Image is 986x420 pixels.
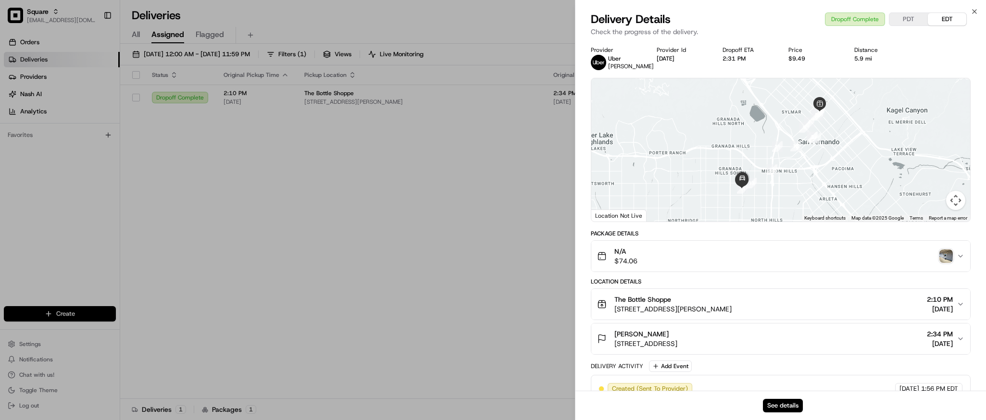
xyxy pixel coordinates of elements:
[591,46,641,54] div: Provider
[591,12,671,27] span: Delivery Details
[591,55,606,70] img: uber-new-logo.jpeg
[927,329,953,339] span: 2:34 PM
[927,295,953,304] span: 2:10 PM
[788,55,839,62] div: $9.49
[594,209,625,222] a: Open this area in Google Maps (opens a new window)
[929,215,967,221] a: Report a map error
[591,278,971,285] div: Location Details
[910,215,923,221] a: Terms
[591,27,971,37] p: Check the progress of the delivery.
[807,132,818,142] div: 3
[921,384,958,393] span: 1:56 PM EDT
[799,122,810,133] div: 9
[657,46,707,54] div: Provider Id
[591,323,970,354] button: [PERSON_NAME][STREET_ADDRESS]2:34 PM[DATE]
[614,295,671,304] span: The Bottle Shoppe
[591,230,971,237] div: Package Details
[899,384,919,393] span: [DATE]
[649,360,692,372] button: Add Event
[591,210,647,222] div: Location Not Live
[591,289,970,320] button: The Bottle Shoppe[STREET_ADDRESS][PERSON_NAME]2:10 PM[DATE]
[763,399,803,412] button: See details
[614,304,732,314] span: [STREET_ADDRESS][PERSON_NAME]
[927,339,953,348] span: [DATE]
[608,55,621,62] span: Uber
[608,62,654,70] span: [PERSON_NAME]
[614,247,637,256] span: N/A
[594,209,625,222] img: Google
[851,215,904,221] span: Map data ©2025 Google
[612,384,688,393] span: Created (Sent To Provider)
[591,362,643,370] div: Delivery Activity
[591,241,970,272] button: N/A$74.06photo_proof_of_delivery image
[614,256,637,266] span: $74.06
[927,304,953,314] span: [DATE]
[811,110,822,120] div: 8
[854,46,905,54] div: Distance
[788,46,839,54] div: Price
[614,329,669,339] span: [PERSON_NAME]
[939,249,953,263] img: photo_proof_of_delivery image
[657,55,674,62] button: [DATE]
[946,191,965,210] button: Map camera controls
[804,117,814,127] div: 4
[854,55,905,62] div: 5.9 mi
[772,141,783,152] div: 11
[723,55,773,62] div: 2:31 PM
[928,13,966,25] button: EDT
[737,183,748,194] div: 14
[790,141,801,151] div: 10
[723,46,773,54] div: Dropoff ETA
[614,339,677,348] span: [STREET_ADDRESS]
[804,215,846,222] button: Keyboard shortcuts
[767,164,777,175] div: 12
[889,13,928,25] button: PDT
